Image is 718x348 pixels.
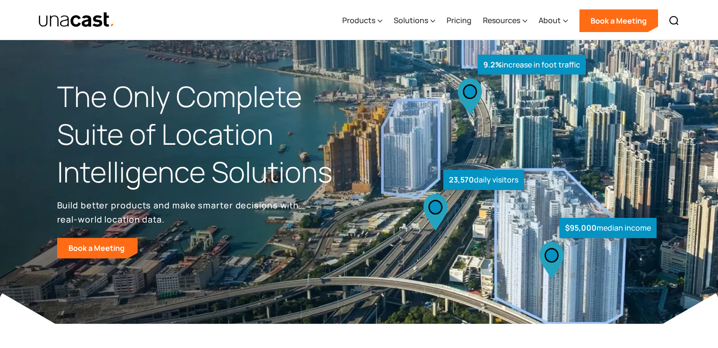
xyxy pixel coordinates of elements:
a: home [38,12,115,28]
div: About [539,1,568,40]
a: Book a Meeting [57,238,138,258]
h1: The Only Complete Suite of Location Intelligence Solutions [57,78,359,191]
div: Resources [483,15,520,26]
div: increase in foot traffic [478,55,586,75]
div: daily visitors [443,170,524,190]
p: Build better products and make smarter decisions with real-world location data. [57,198,303,226]
div: About [539,15,561,26]
strong: 9.2% [483,59,502,70]
div: Solutions [394,1,435,40]
div: Solutions [394,15,428,26]
div: Products [342,1,382,40]
strong: $95,000 [565,223,597,233]
div: Resources [483,1,527,40]
div: median income [559,218,657,238]
strong: 23,570 [449,174,474,185]
a: Book a Meeting [579,9,658,32]
img: Unacast text logo [38,12,115,28]
a: Pricing [447,1,472,40]
div: Products [342,15,375,26]
img: Search icon [668,15,680,26]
